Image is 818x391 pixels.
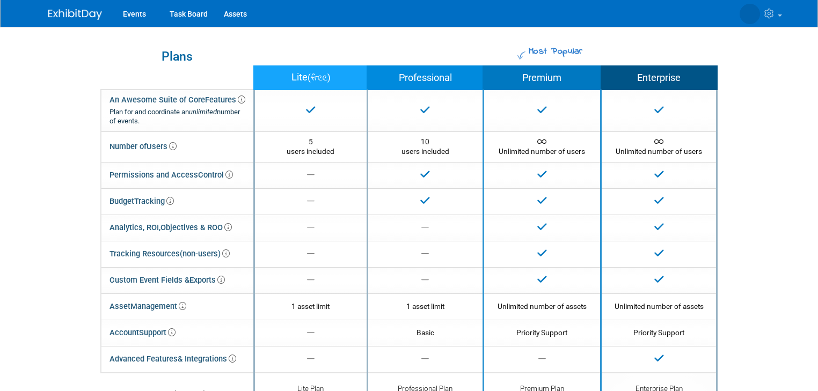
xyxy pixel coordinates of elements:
[109,220,232,235] div: Objectives & ROO
[610,328,708,337] div: Priority Support
[263,137,359,157] div: 5 users included
[134,196,174,206] span: Tracking
[106,50,248,63] div: Plans
[601,66,717,90] th: Enterprise
[109,139,177,154] div: Number of
[178,354,236,364] span: & Integrations
[147,142,177,151] span: Users
[109,299,186,314] div: Asset
[109,272,225,288] div: Custom Event Fields &
[109,246,230,262] div: Tracking Resources
[740,4,760,24] img: Amanda Briggs
[189,108,217,116] i: unlimited
[376,137,474,157] div: 10 users included
[198,170,233,180] span: Control
[499,137,585,156] span: Unlimited number of users
[130,301,186,311] span: Management
[109,223,160,232] span: Analytics, ROI,
[205,95,245,105] span: Features
[263,301,359,311] div: 1 asset limit
[109,167,233,183] div: Permissions and Access
[109,194,174,209] div: Budget
[189,275,225,285] span: Exports
[308,72,311,83] span: (
[527,45,583,58] span: Most Popular
[492,328,593,337] div: Priority Support
[139,328,176,337] span: Support
[327,72,331,83] span: )
[48,9,102,20] img: ExhibitDay
[311,71,327,85] span: free
[376,301,474,311] div: 1 asset limit
[492,301,593,311] div: Unlimited number of assets
[109,351,236,367] div: Advanced Features
[109,95,245,126] div: An Awesome Suite of Core
[517,51,525,60] img: Most Popular
[483,66,601,90] th: Premium
[367,66,483,90] th: Professional
[610,301,708,311] div: Unlimited number of assets
[616,137,702,156] span: Unlimited number of users
[376,328,474,337] div: Basic
[254,66,368,90] th: Lite
[180,249,230,259] span: (non-users)
[109,108,245,126] div: Plan for and coordinate an number of events.
[109,325,176,341] div: Account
